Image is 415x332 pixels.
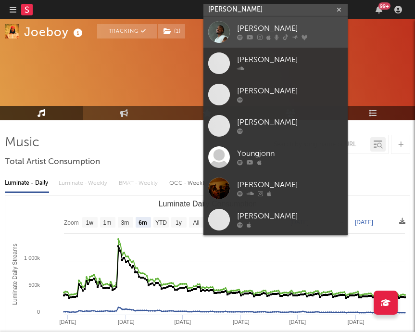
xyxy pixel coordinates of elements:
[159,200,257,208] text: Luminate Daily Consumption
[203,4,348,16] input: Search for artists
[28,282,40,288] text: 500k
[12,243,18,305] text: Luminate Daily Streams
[348,319,365,325] text: [DATE]
[376,6,382,13] button: 99+
[237,23,343,35] div: [PERSON_NAME]
[174,319,191,325] text: [DATE]
[24,24,85,40] div: Joeboy
[157,24,186,38] span: ( 1 )
[158,24,185,38] button: (1)
[169,175,208,192] div: OCC - Weekly
[155,219,167,226] text: YTD
[237,54,343,66] div: [PERSON_NAME]
[233,319,250,325] text: [DATE]
[5,156,100,168] span: Total Artist Consumption
[24,255,40,261] text: 1 000k
[5,175,49,192] div: Luminate - Daily
[121,219,129,226] text: 3m
[203,48,348,79] a: [PERSON_NAME]
[203,110,348,141] a: [PERSON_NAME]
[203,79,348,110] a: [PERSON_NAME]
[118,319,135,325] text: [DATE]
[355,219,373,226] text: [DATE]
[176,219,182,226] text: 1y
[378,2,390,10] div: 99 +
[203,204,348,235] a: [PERSON_NAME]
[193,219,199,226] text: All
[203,16,348,48] a: [PERSON_NAME]
[237,211,343,222] div: [PERSON_NAME]
[86,219,94,226] text: 1w
[237,86,343,97] div: [PERSON_NAME]
[138,219,147,226] text: 6m
[203,141,348,173] a: Youngjonn
[60,319,76,325] text: [DATE]
[203,173,348,204] a: [PERSON_NAME]
[37,309,40,315] text: 0
[289,319,306,325] text: [DATE]
[103,219,112,226] text: 1m
[97,24,157,38] button: Tracking
[64,219,79,226] text: Zoom
[237,117,343,128] div: [PERSON_NAME]
[237,179,343,191] div: [PERSON_NAME]
[237,148,343,160] div: Youngjonn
